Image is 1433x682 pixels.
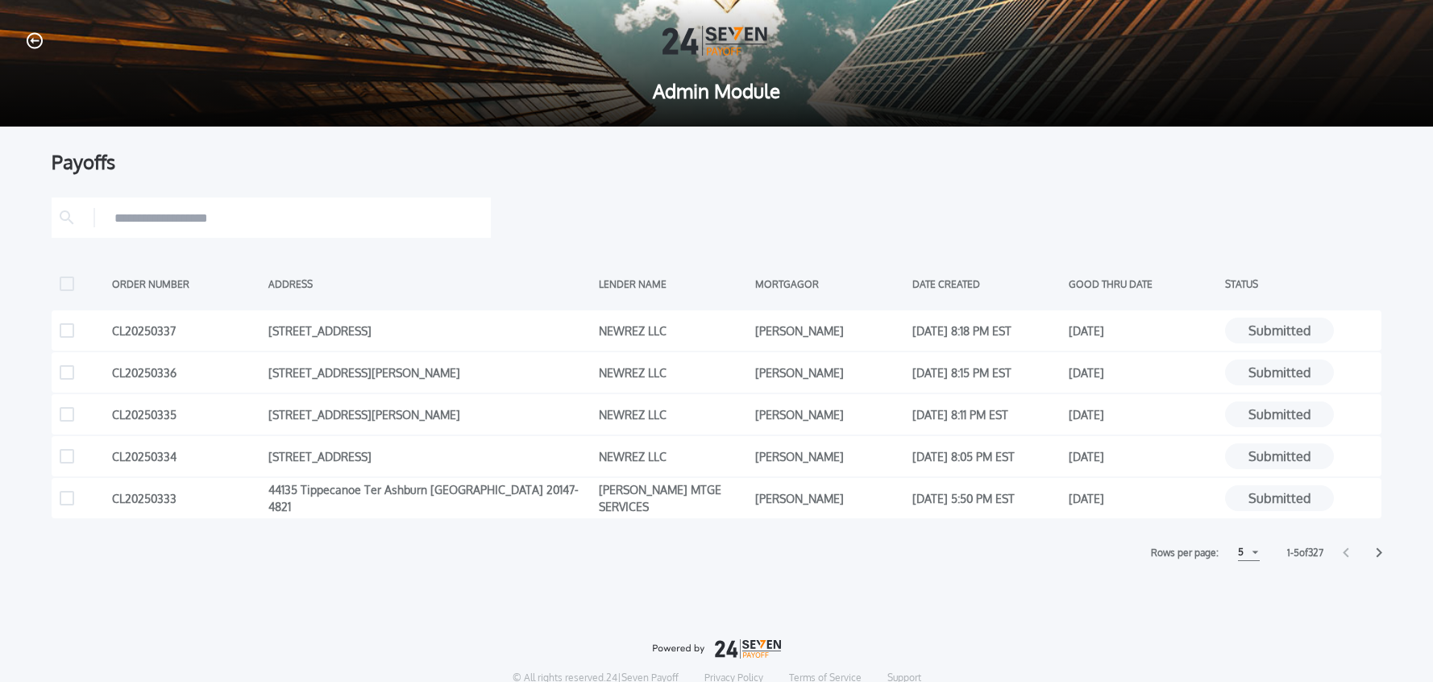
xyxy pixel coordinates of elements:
[1225,272,1373,296] div: STATUS
[1151,545,1219,561] label: Rows per page:
[1238,544,1260,561] button: 5
[268,318,591,343] div: [STREET_ADDRESS]
[755,444,903,468] div: [PERSON_NAME]
[112,318,260,343] div: CL20250337
[52,152,1381,172] div: Payoffs
[755,402,903,426] div: [PERSON_NAME]
[755,360,903,385] div: [PERSON_NAME]
[1238,543,1244,562] div: 5
[112,272,260,296] div: ORDER NUMBER
[1069,486,1217,510] div: [DATE]
[599,318,747,343] div: NEWREZ LLC
[1225,318,1334,343] button: Submitted
[599,272,747,296] div: LENDER NAME
[755,486,903,510] div: [PERSON_NAME]
[268,272,591,296] div: ADDRESS
[912,486,1061,510] div: [DATE] 5:50 PM EST
[268,486,591,510] div: 44135 Tippecanoe Ter Ashburn [GEOGRAPHIC_DATA] 20147-4821
[599,360,747,385] div: NEWREZ LLC
[1069,444,1217,468] div: [DATE]
[912,402,1061,426] div: [DATE] 8:11 PM EST
[1225,443,1334,469] button: Submitted
[268,402,591,426] div: [STREET_ADDRESS][PERSON_NAME]
[755,272,903,296] div: MORTGAGOR
[1069,360,1217,385] div: [DATE]
[26,81,1407,101] span: Admin Module
[599,486,747,510] div: [PERSON_NAME] MTGE SERVICES
[1287,545,1323,561] label: 1 - 5 of 327
[1069,272,1217,296] div: GOOD THRU DATE
[599,402,747,426] div: NEWREZ LLC
[912,318,1061,343] div: [DATE] 8:18 PM EST
[1225,401,1334,427] button: Submitted
[112,444,260,468] div: CL20250334
[268,360,591,385] div: [STREET_ADDRESS][PERSON_NAME]
[912,360,1061,385] div: [DATE] 8:15 PM EST
[268,444,591,468] div: [STREET_ADDRESS]
[1225,485,1334,511] button: Submitted
[912,444,1061,468] div: [DATE] 8:05 PM EST
[912,272,1061,296] div: DATE CREATED
[1069,402,1217,426] div: [DATE]
[652,639,781,659] img: logo
[1069,318,1217,343] div: [DATE]
[599,444,747,468] div: NEWREZ LLC
[755,318,903,343] div: [PERSON_NAME]
[112,360,260,385] div: CL20250336
[1225,360,1334,385] button: Submitted
[112,402,260,426] div: CL20250335
[112,486,260,510] div: CL20250333
[663,26,770,56] img: Logo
